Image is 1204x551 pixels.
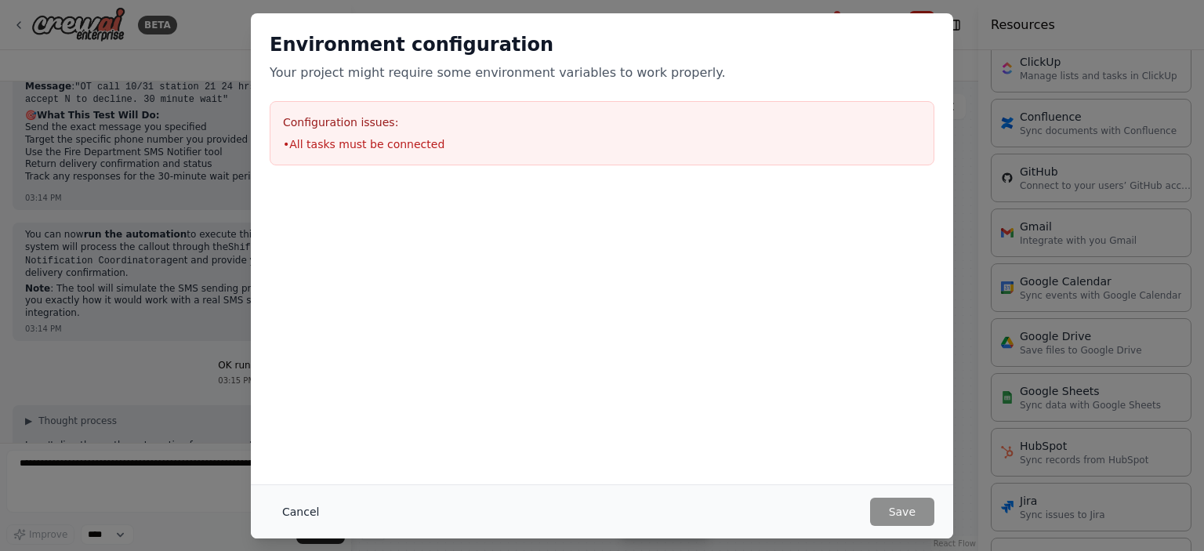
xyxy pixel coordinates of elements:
p: Your project might require some environment variables to work properly. [270,63,934,82]
li: • All tasks must be connected [283,136,921,152]
button: Cancel [270,498,332,526]
button: Save [870,498,934,526]
h3: Configuration issues: [283,114,921,130]
h2: Environment configuration [270,32,934,57]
